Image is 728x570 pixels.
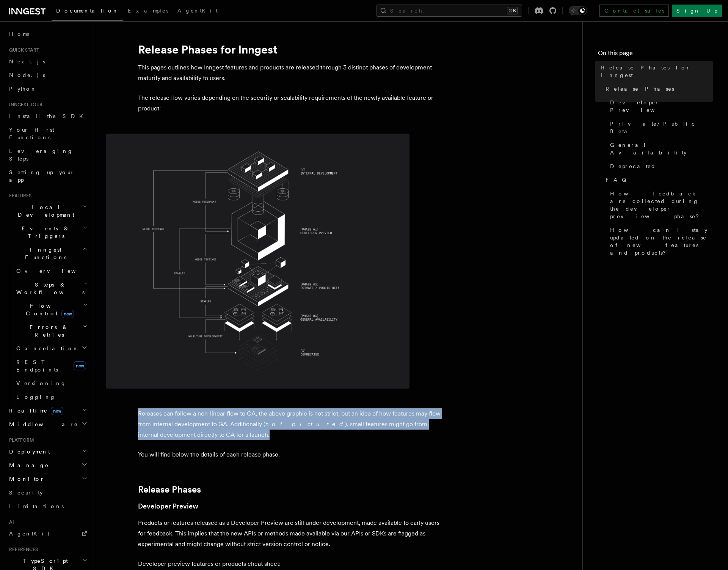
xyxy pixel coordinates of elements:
a: Versioning [13,376,89,390]
a: Setting up your app [6,165,89,187]
button: Flow Controlnew [13,299,89,320]
a: Home [6,27,89,41]
button: Middleware [6,417,89,431]
button: Steps & Workflows [13,278,89,299]
span: Home [9,30,30,38]
p: Releases can follow a non-linear flow to GA, the above graphic is not strict, but an idea of how ... [138,408,441,440]
span: How feedback are collected during the developer preview phase? [610,190,713,220]
a: Contact sales [599,5,669,17]
span: Examples [128,8,168,14]
span: Next.js [9,58,45,65]
span: Documentation [56,8,119,14]
span: Platform [6,437,34,443]
a: REST Endpointsnew [13,355,89,376]
a: Developer Preview [138,501,198,512]
a: Release Phases [138,484,201,495]
span: new [74,361,86,370]
a: Next.js [6,55,89,68]
span: Middleware [6,420,78,428]
h4: On this page [598,49,713,61]
button: Cancellation [13,342,89,355]
span: Features [6,193,31,199]
button: Deployment [6,445,89,458]
span: Events & Triggers [6,225,83,240]
p: You will find below the details of each release phase. [138,449,441,460]
button: Errors & Retries [13,320,89,342]
span: Quick start [6,47,39,53]
span: Node.js [9,72,45,78]
button: Search...⌘K [377,5,522,17]
a: Limitations [6,499,89,513]
span: Deprecated [610,162,656,170]
span: Versioning [16,380,66,386]
button: Events & Triggers [6,222,89,243]
button: Manage [6,458,89,472]
p: The release flow varies depending on the security or scalability requirements of the newly availa... [138,93,441,114]
span: REST Endpoints [16,359,58,373]
a: AgentKit [173,2,222,20]
a: Developer Preview [607,96,713,117]
span: Steps & Workflows [13,281,85,296]
span: Inngest Functions [6,246,82,261]
span: FAQ [606,176,630,184]
span: Install the SDK [9,113,88,119]
span: Python [9,86,37,92]
p: Developer preview features or products cheat sheet: [138,559,441,569]
a: Python [6,82,89,96]
a: Install the SDK [6,109,89,123]
em: not pictured [265,420,345,428]
span: AgentKit [177,8,218,14]
span: Developer Preview [610,99,713,114]
span: Monitor [6,475,45,483]
span: Private/Public Beta [610,120,713,135]
a: Your first Functions [6,123,89,144]
a: Security [6,486,89,499]
a: General Availability [607,138,713,159]
span: AgentKit [9,531,49,537]
button: Realtimenew [6,404,89,417]
span: Cancellation [13,345,79,352]
button: Local Development [6,200,89,222]
a: How feedback are collected during the developer preview phase? [607,187,713,223]
span: References [6,546,38,553]
div: Inngest Functions [6,264,89,404]
img: Inngest Release Phases [106,134,409,389]
span: Manage [6,461,49,469]
h1: Release Phases for Inngest [138,43,441,56]
span: Logging [16,394,56,400]
span: Flow Control [13,302,83,317]
span: Security [9,490,43,496]
a: Logging [13,390,89,404]
span: Release Phases [606,85,674,93]
span: Overview [16,268,94,274]
span: AI [6,519,14,525]
a: Examples [123,2,173,20]
button: Monitor [6,472,89,486]
span: Release Phases for Inngest [601,64,713,79]
a: Deprecated [607,159,713,173]
a: Documentation [52,2,123,21]
a: Private/Public Beta [607,117,713,138]
a: AgentKit [6,527,89,540]
a: Release Phases [602,82,713,96]
a: Overview [13,264,89,278]
span: General Availability [610,141,713,156]
button: Toggle dark mode [569,6,587,15]
kbd: ⌘K [507,7,518,14]
p: This pages outlines how Inngest features and products are released through 3 distinct phases of d... [138,62,441,83]
span: Your first Functions [9,127,54,140]
a: Node.js [6,68,89,82]
span: How can I stay updated on the release of new features and products? [610,226,713,257]
a: Release Phases for Inngest [598,61,713,82]
a: How can I stay updated on the release of new features and products? [607,223,713,260]
span: Setting up your app [9,169,74,183]
button: Inngest Functions [6,243,89,264]
span: Inngest tour [6,102,42,108]
a: Leveraging Steps [6,144,89,165]
span: Leveraging Steps [9,148,73,162]
a: Sign Up [672,5,722,17]
span: Errors & Retries [13,323,82,339]
span: Deployment [6,448,50,455]
span: Limitations [9,503,64,509]
span: Realtime [6,407,63,414]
